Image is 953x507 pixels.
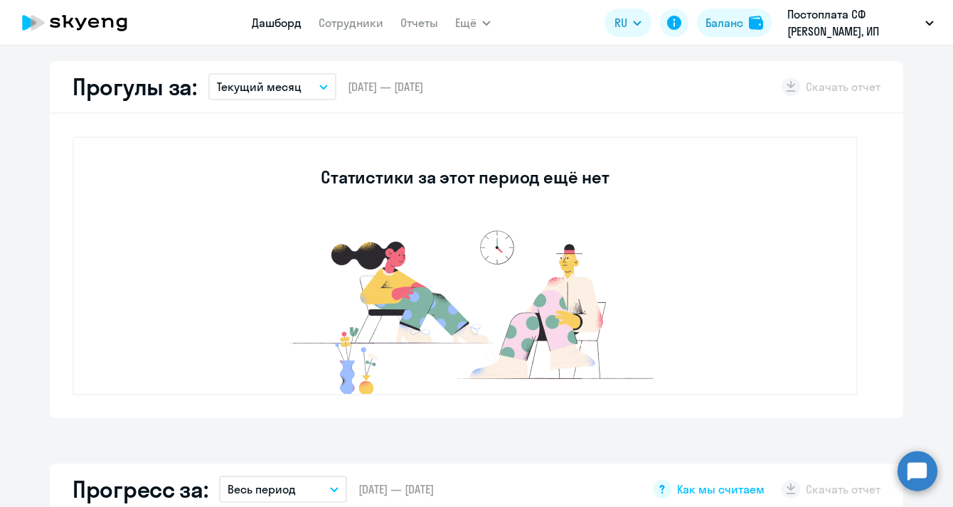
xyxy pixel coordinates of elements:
div: Баланс [706,14,743,31]
span: RU [614,14,627,31]
button: Постоплата СФ [PERSON_NAME], ИП [PERSON_NAME] [780,6,941,40]
p: Постоплата СФ [PERSON_NAME], ИП [PERSON_NAME] [787,6,920,40]
p: Весь период [228,481,296,498]
button: Балансbalance [697,9,772,37]
h2: Прогулы за: [73,73,197,101]
h3: Статистики за этот период ещё нет [321,166,609,188]
span: Ещё [455,14,477,31]
button: Ещё [455,9,491,37]
a: Отчеты [400,16,438,30]
img: no-data [252,223,678,394]
button: RU [605,9,651,37]
h2: Прогресс за: [73,475,208,503]
a: Дашборд [252,16,302,30]
span: [DATE] — [DATE] [348,79,423,95]
span: [DATE] — [DATE] [358,481,434,497]
img: balance [749,16,763,30]
button: Текущий месяц [208,73,336,100]
button: Весь период [219,476,347,503]
p: Текущий месяц [217,78,302,95]
span: Как мы считаем [677,481,765,497]
a: Сотрудники [319,16,383,30]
